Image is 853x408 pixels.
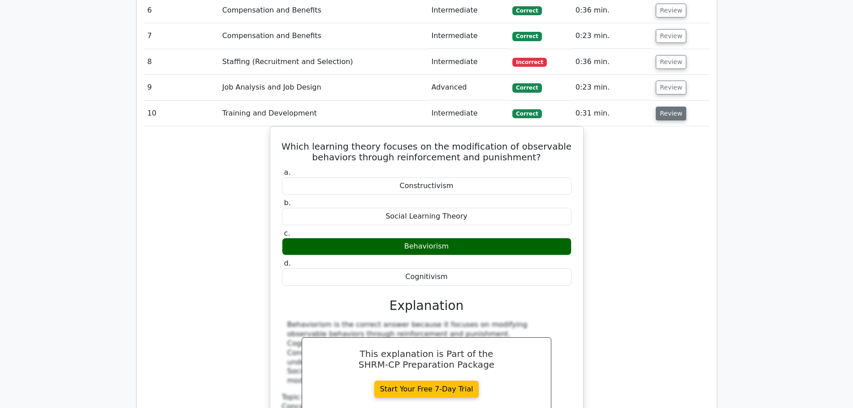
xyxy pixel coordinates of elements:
button: Review [656,55,686,69]
h5: Which learning theory focuses on the modification of observable behaviors through reinforcement a... [281,141,572,163]
td: 9 [144,75,219,100]
span: b. [284,198,291,207]
td: Compensation and Benefits [219,23,428,49]
span: Correct [512,6,541,15]
div: Behaviorism is the correct answer because it focuses on modifying observable behaviors through re... [287,320,566,386]
td: Training and Development [219,101,428,126]
span: d. [284,259,291,267]
td: 0:23 min. [572,75,652,100]
td: Staffing (Recruitment and Selection) [219,49,428,75]
td: Advanced [428,75,509,100]
div: Constructivism [282,177,572,195]
span: c. [284,229,290,237]
td: Intermediate [428,49,509,75]
div: Topic: [282,393,572,402]
div: Behaviorism [282,238,572,255]
span: a. [284,168,291,176]
button: Review [656,29,686,43]
td: 10 [144,101,219,126]
button: Review [656,4,686,17]
button: Review [656,107,686,120]
td: Job Analysis and Job Design [219,75,428,100]
td: 8 [144,49,219,75]
td: 0:36 min. [572,49,652,75]
span: Incorrect [512,58,547,67]
div: Social Learning Theory [282,208,572,225]
td: 7 [144,23,219,49]
span: Correct [512,32,541,41]
a: Start Your Free 7-Day Trial [374,381,479,398]
h3: Explanation [287,298,566,314]
div: Cognitivism [282,268,572,286]
span: Correct [512,83,541,92]
td: Intermediate [428,101,509,126]
td: 0:23 min. [572,23,652,49]
td: 0:31 min. [572,101,652,126]
td: Intermediate [428,23,509,49]
button: Review [656,81,686,94]
span: Correct [512,109,541,118]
